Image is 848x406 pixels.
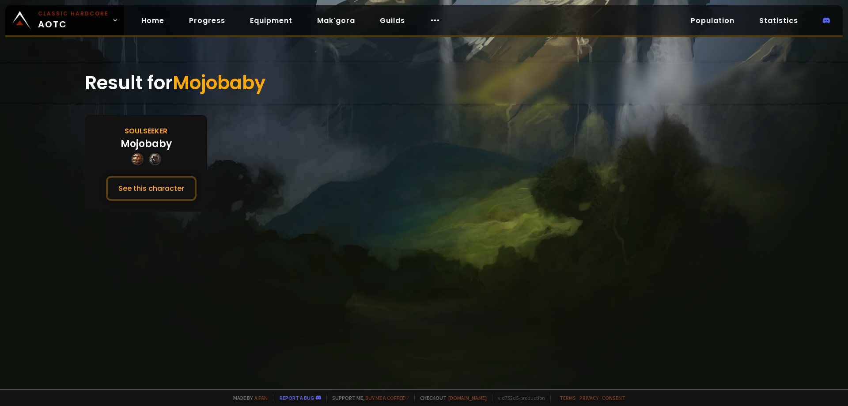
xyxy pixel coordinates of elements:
a: Mak'gora [310,11,362,30]
span: AOTC [38,10,109,31]
a: Consent [602,395,625,401]
a: a fan [254,395,268,401]
a: Privacy [579,395,598,401]
span: Made by [228,395,268,401]
a: Classic HardcoreAOTC [5,5,124,35]
span: Checkout [414,395,487,401]
div: Mojobaby [121,137,172,151]
span: v. d752d5 - production [492,395,545,401]
a: Guilds [373,11,412,30]
a: [DOMAIN_NAME] [448,395,487,401]
span: Mojobaby [173,70,265,96]
div: Result for [85,62,763,104]
a: Terms [560,395,576,401]
div: Soulseeker [125,125,167,137]
span: Support me, [326,395,409,401]
small: Classic Hardcore [38,10,109,18]
a: Progress [182,11,232,30]
a: Equipment [243,11,299,30]
a: Home [134,11,171,30]
button: See this character [106,176,197,201]
a: Buy me a coffee [365,395,409,401]
a: Report a bug [280,395,314,401]
a: Statistics [752,11,805,30]
a: Population [684,11,742,30]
